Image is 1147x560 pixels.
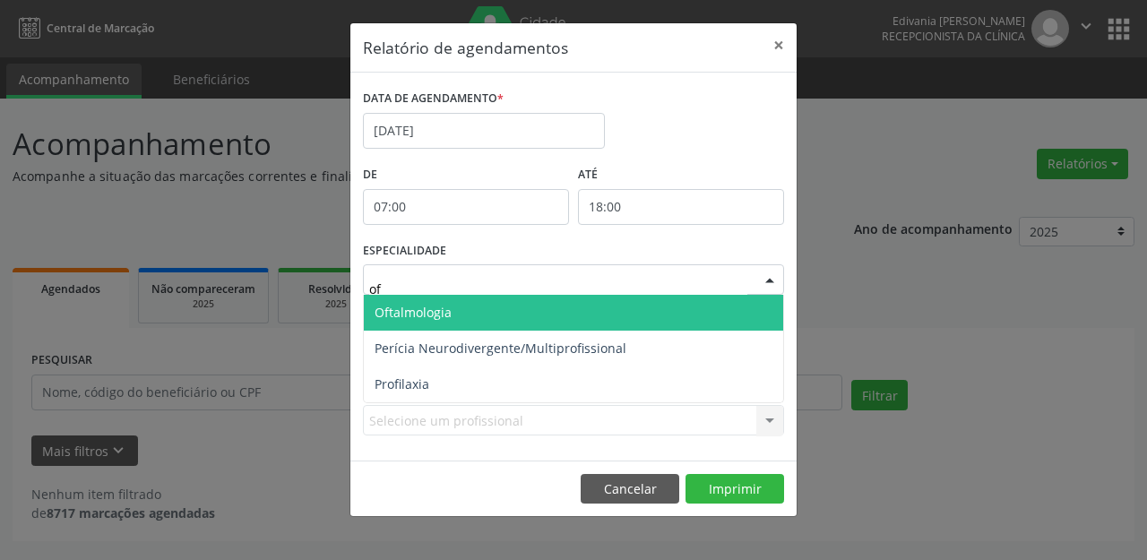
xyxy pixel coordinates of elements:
[375,375,429,392] span: Profilaxia
[375,304,452,321] span: Oftalmologia
[363,189,569,225] input: Selecione o horário inicial
[375,340,626,357] span: Perícia Neurodivergente/Multiprofissional
[578,161,784,189] label: ATÉ
[686,474,784,504] button: Imprimir
[578,189,784,225] input: Selecione o horário final
[363,161,569,189] label: De
[363,113,605,149] input: Selecione uma data ou intervalo
[369,271,747,306] input: Seleciona uma especialidade
[581,474,679,504] button: Cancelar
[761,23,797,67] button: Close
[363,85,504,113] label: DATA DE AGENDAMENTO
[363,237,446,265] label: ESPECIALIDADE
[363,36,568,59] h5: Relatório de agendamentos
